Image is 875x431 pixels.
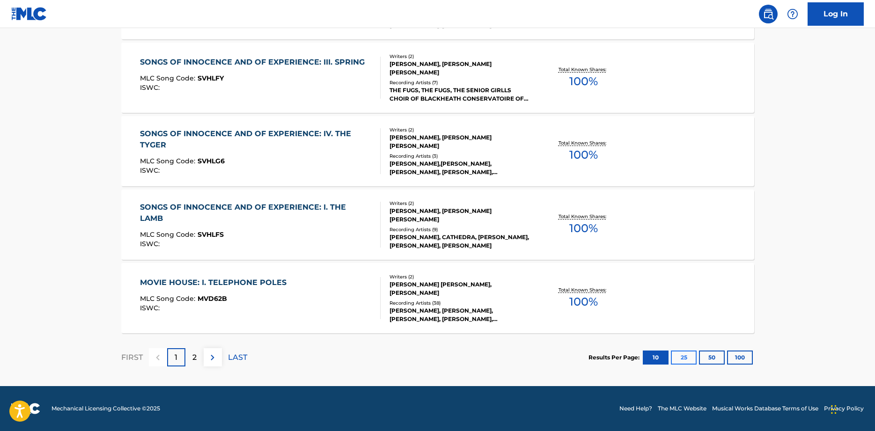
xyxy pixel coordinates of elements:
[140,166,162,175] span: ISWC :
[671,351,697,365] button: 25
[175,352,177,363] p: 1
[658,404,706,413] a: The MLC Website
[569,220,598,237] span: 100 %
[140,294,198,303] span: MLC Song Code :
[727,351,753,365] button: 100
[192,352,197,363] p: 2
[569,293,598,310] span: 100 %
[140,157,198,165] span: MLC Song Code :
[390,300,531,307] div: Recording Artists ( 38 )
[390,153,531,160] div: Recording Artists ( 3 )
[569,73,598,90] span: 100 %
[390,226,531,233] div: Recording Artists ( 9 )
[207,352,218,363] img: right
[808,2,864,26] a: Log In
[763,8,774,20] img: search
[140,277,291,288] div: MOVIE HOUSE: I. TELEPHONE POLES
[140,83,162,92] span: ISWC :
[121,43,754,113] a: SONGS OF INNOCENCE AND OF EXPERIENCE: III. SPRINGMLC Song Code:SVHLFYISWC:Writers (2)[PERSON_NAME...
[140,57,369,68] div: SONGS OF INNOCENCE AND OF EXPERIENCE: III. SPRING
[588,353,642,362] p: Results Per Page:
[643,351,669,365] button: 10
[121,116,754,186] a: SONGS OF INNOCENCE AND OF EXPERIENCE: IV. THE TYGERMLC Song Code:SVHLG6ISWC:Writers (2)[PERSON_NA...
[783,5,802,23] div: Help
[569,146,598,163] span: 100 %
[559,66,609,73] p: Total Known Shares:
[198,230,224,239] span: SVHLFS
[390,60,531,77] div: [PERSON_NAME], [PERSON_NAME] [PERSON_NAME]
[140,74,198,82] span: MLC Song Code :
[140,304,162,312] span: ISWC :
[11,403,40,414] img: logo
[390,133,531,150] div: [PERSON_NAME], [PERSON_NAME] [PERSON_NAME]
[831,395,837,424] div: Drag
[390,273,531,280] div: Writers ( 2 )
[198,74,224,82] span: SVHLFY
[559,286,609,293] p: Total Known Shares:
[759,5,778,23] a: Public Search
[712,404,818,413] a: Musical Works Database Terms of Use
[140,240,162,248] span: ISWC :
[140,230,198,239] span: MLC Song Code :
[390,86,531,103] div: THE FUGS, THE FUGS, THE SENIOR GIRLLS CHOIR OF BLACKHEATH CONSERVATOIRE OF MUSIC AND ARTS,[PERSON...
[140,128,373,151] div: SONGS OF INNOCENCE AND OF EXPERIENCE: IV. THE TYGER
[787,8,798,20] img: help
[559,139,609,146] p: Total Known Shares:
[390,160,531,176] div: [PERSON_NAME],[PERSON_NAME],[PERSON_NAME], [PERSON_NAME], [PERSON_NAME]
[390,79,531,86] div: Recording Artists ( 7 )
[619,404,652,413] a: Need Help?
[121,352,143,363] p: FIRST
[390,126,531,133] div: Writers ( 2 )
[198,294,227,303] span: MVD62B
[121,263,754,333] a: MOVIE HOUSE: I. TELEPHONE POLESMLC Song Code:MVD62BISWC:Writers (2)[PERSON_NAME] [PERSON_NAME], [...
[390,233,531,250] div: [PERSON_NAME], CATHEDRA, [PERSON_NAME], [PERSON_NAME], [PERSON_NAME]
[51,404,160,413] span: Mechanical Licensing Collective © 2025
[824,404,864,413] a: Privacy Policy
[140,202,373,224] div: SONGS OF INNOCENCE AND OF EXPERIENCE: I. THE LAMB
[390,207,531,224] div: [PERSON_NAME], [PERSON_NAME] [PERSON_NAME]
[198,157,225,165] span: SVHLG6
[390,200,531,207] div: Writers ( 2 )
[390,53,531,60] div: Writers ( 2 )
[390,307,531,323] div: [PERSON_NAME], [PERSON_NAME], [PERSON_NAME], [PERSON_NAME], [PERSON_NAME]
[828,386,875,431] iframe: Chat Widget
[559,213,609,220] p: Total Known Shares:
[699,351,725,365] button: 50
[121,190,754,260] a: SONGS OF INNOCENCE AND OF EXPERIENCE: I. THE LAMBMLC Song Code:SVHLFSISWC:Writers (2)[PERSON_NAME...
[390,280,531,297] div: [PERSON_NAME] [PERSON_NAME], [PERSON_NAME]
[228,352,247,363] p: LAST
[11,7,47,21] img: MLC Logo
